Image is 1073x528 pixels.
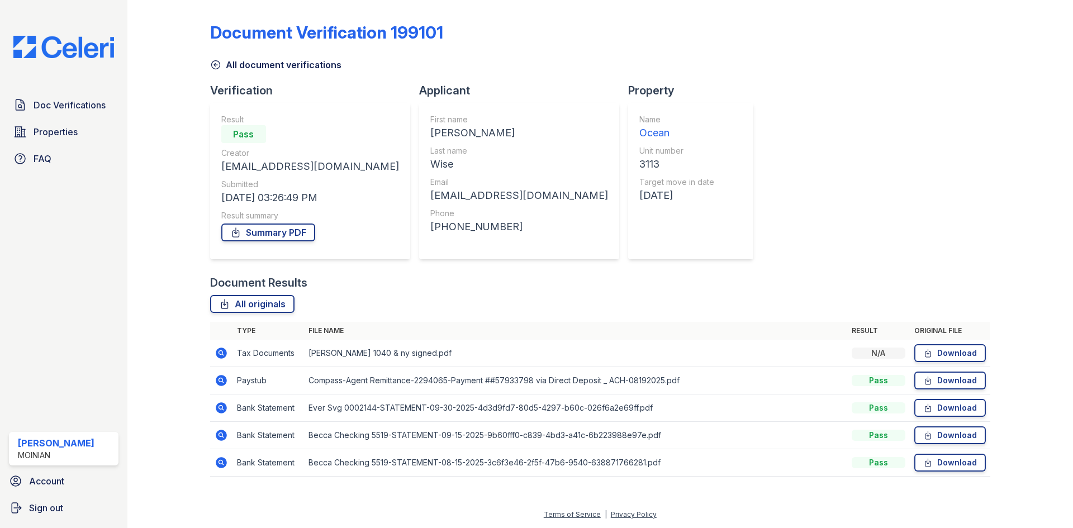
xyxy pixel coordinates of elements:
div: 3113 [639,156,714,172]
div: Unit number [639,145,714,156]
div: Pass [221,125,266,143]
div: Creator [221,148,399,159]
span: FAQ [34,152,51,165]
a: Download [914,344,986,362]
a: Terms of Service [544,510,601,519]
div: First name [430,114,608,125]
a: Account [4,470,123,492]
a: Name Ocean [639,114,714,141]
div: Name [639,114,714,125]
div: Pass [852,430,905,441]
div: N/A [852,348,905,359]
td: Becca Checking 5519-STATEMENT-09-15-2025-9b60fff0-c839-4bd3-a41c-6b223988e97e.pdf [304,422,847,449]
a: Download [914,426,986,444]
div: [EMAIL_ADDRESS][DOMAIN_NAME] [430,188,608,203]
a: Doc Verifications [9,94,118,116]
span: Account [29,474,64,488]
div: Result [221,114,399,125]
div: | [605,510,607,519]
div: [DATE] 03:26:49 PM [221,190,399,206]
span: Sign out [29,501,63,515]
td: Bank Statement [232,394,304,422]
div: Target move in date [639,177,714,188]
span: Doc Verifications [34,98,106,112]
a: Properties [9,121,118,143]
span: Properties [34,125,78,139]
div: Document Results [210,275,307,291]
div: Pass [852,457,905,468]
div: Document Verification 199101 [210,22,443,42]
div: Verification [210,83,419,98]
div: [PHONE_NUMBER] [430,219,608,235]
div: [DATE] [639,188,714,203]
th: Result [847,322,910,340]
div: Property [628,83,762,98]
div: Moinian [18,450,94,461]
th: File name [304,322,847,340]
div: [EMAIL_ADDRESS][DOMAIN_NAME] [221,159,399,174]
div: Wise [430,156,608,172]
a: Download [914,454,986,472]
a: All originals [210,295,295,313]
td: Ever Svg 0002144-STATEMENT-09-30-2025-4d3d9fd7-80d5-4297-b60c-026f6a2e69ff.pdf [304,394,847,422]
td: Bank Statement [232,449,304,477]
div: [PERSON_NAME] [430,125,608,141]
div: [PERSON_NAME] [18,436,94,450]
th: Original file [910,322,990,340]
td: Paystub [232,367,304,394]
a: Download [914,399,986,417]
td: [PERSON_NAME] 1040 & ny signed.pdf [304,340,847,367]
a: All document verifications [210,58,341,72]
div: Email [430,177,608,188]
a: Summary PDF [221,223,315,241]
div: Submitted [221,179,399,190]
td: Compass-Agent Remittance-2294065-Payment ##57933798 via Direct Deposit _ ACH-08192025.pdf [304,367,847,394]
td: Becca Checking 5519-STATEMENT-08-15-2025-3c6f3e46-2f5f-47b6-9540-638871766281.pdf [304,449,847,477]
a: FAQ [9,148,118,170]
div: Ocean [639,125,714,141]
td: Bank Statement [232,422,304,449]
a: Privacy Policy [611,510,657,519]
a: Download [914,372,986,389]
div: Pass [852,402,905,413]
div: Last name [430,145,608,156]
th: Type [232,322,304,340]
img: CE_Logo_Blue-a8612792a0a2168367f1c8372b55b34899dd931a85d93a1a3d3e32e68fde9ad4.png [4,36,123,58]
div: Applicant [419,83,628,98]
div: Phone [430,208,608,219]
a: Sign out [4,497,123,519]
td: Tax Documents [232,340,304,367]
div: Pass [852,375,905,386]
div: Result summary [221,210,399,221]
